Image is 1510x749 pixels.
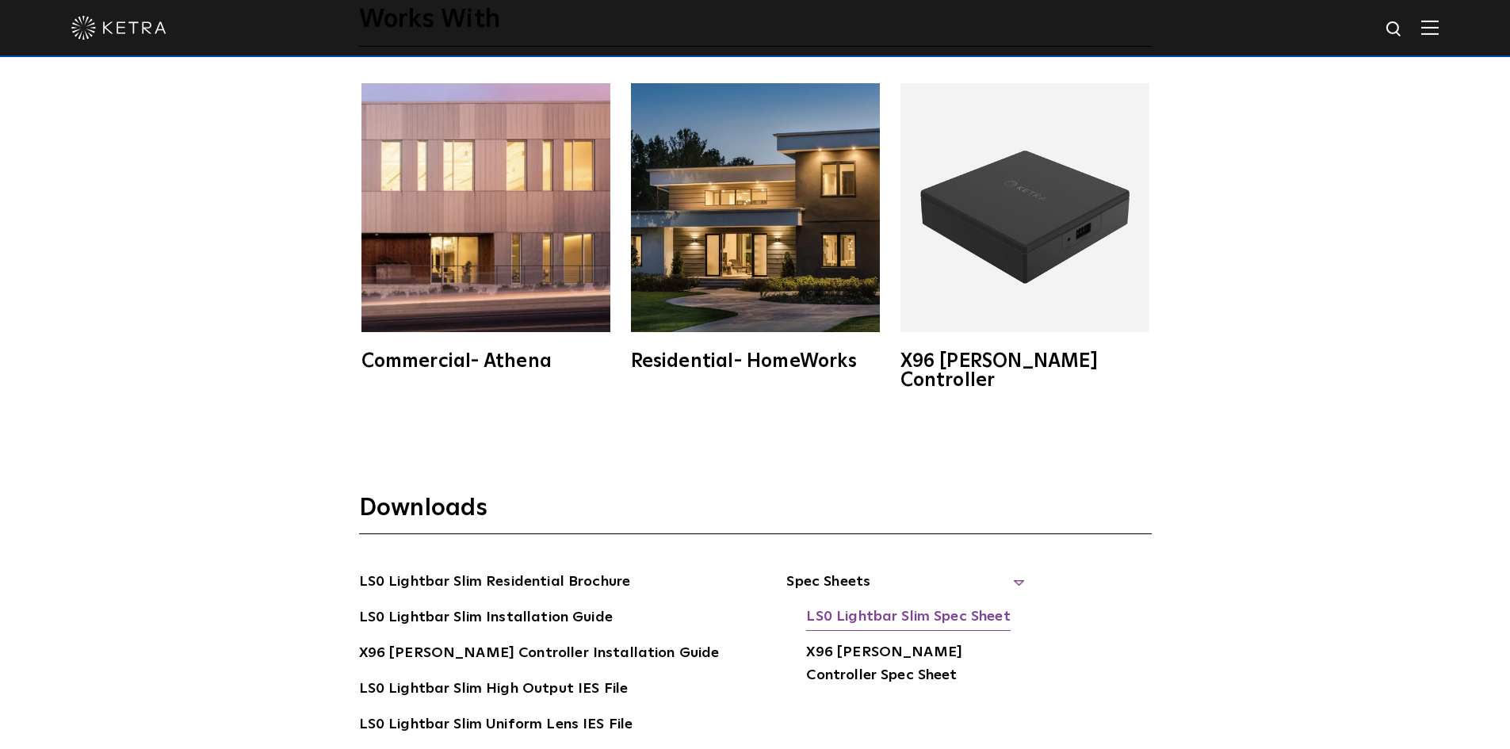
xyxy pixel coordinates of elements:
[631,83,880,332] img: homeworks_hero
[359,606,613,632] a: LS0 Lightbar Slim Installation Guide
[1385,20,1405,40] img: search icon
[900,83,1149,332] img: X96_Controller
[71,16,166,40] img: ketra-logo-2019-white
[359,571,631,596] a: LS0 Lightbar Slim Residential Brochure
[1421,20,1439,35] img: Hamburger%20Nav.svg
[629,83,882,371] a: Residential- HomeWorks
[361,83,610,332] img: athena-square
[359,83,613,371] a: Commercial- Athena
[898,83,1152,390] a: X96 [PERSON_NAME] Controller
[359,678,629,703] a: LS0 Lightbar Slim High Output IES File
[806,641,1024,690] a: X96 [PERSON_NAME] Controller Spec Sheet
[806,606,1010,631] a: LS0 Lightbar Slim Spec Sheet
[359,642,720,667] a: X96 [PERSON_NAME] Controller Installation Guide
[900,352,1149,390] div: X96 [PERSON_NAME] Controller
[359,713,633,739] a: LS0 Lightbar Slim Uniform Lens IES File
[361,352,610,371] div: Commercial- Athena
[631,352,880,371] div: Residential- HomeWorks
[786,571,1024,606] span: Spec Sheets
[359,493,1152,534] h3: Downloads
